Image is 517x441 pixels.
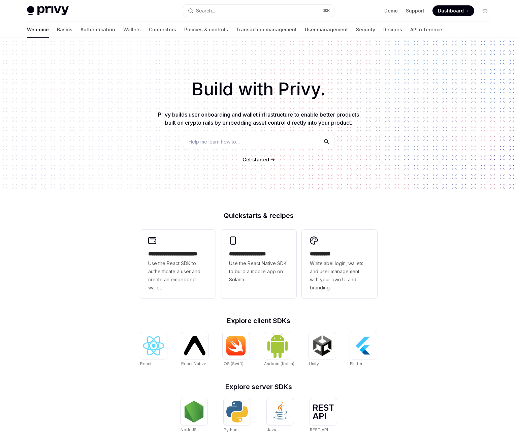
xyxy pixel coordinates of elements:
[264,332,294,367] a: Android (Kotlin)Android (Kotlin)
[140,212,377,219] h2: Quickstarts & recipes
[183,401,205,422] img: NodeJS
[80,22,115,38] a: Authentication
[406,7,424,14] a: Support
[221,230,296,298] a: **** **** **** ***Use the React Native SDK to build a mobile app on Solana.
[264,361,294,366] span: Android (Kotlin)
[223,332,250,367] a: iOS (Swift)iOS (Swift)
[309,361,319,366] span: Unity
[383,22,402,38] a: Recipes
[243,156,269,163] a: Get started
[184,336,205,355] img: React Native
[181,361,206,366] span: React Native
[183,5,334,17] button: Search...⌘K
[310,259,369,292] span: Whitelabel login, wallets, and user management with your own UI and branding.
[310,398,337,433] a: REST APIREST API
[350,361,362,366] span: Flutter
[140,332,167,367] a: ReactReact
[267,427,276,432] span: Java
[149,22,176,38] a: Connectors
[310,427,328,432] span: REST API
[27,22,49,38] a: Welcome
[313,404,334,419] img: REST API
[181,332,208,367] a: React NativeReact Native
[148,259,207,292] span: Use the React SDK to authenticate a user and create an embedded wallet.
[229,259,288,284] span: Use the React Native SDK to build a mobile app on Solana.
[305,22,348,38] a: User management
[267,398,294,433] a: JavaJava
[302,230,377,298] a: **** *****Whitelabel login, wallets, and user management with your own UI and branding.
[438,7,464,14] span: Dashboard
[223,361,244,366] span: iOS (Swift)
[243,157,269,162] span: Get started
[312,335,333,356] img: Unity
[27,6,69,15] img: light logo
[269,401,291,422] img: Java
[353,335,374,356] img: Flutter
[350,332,377,367] a: FlutterFlutter
[384,7,398,14] a: Demo
[224,427,237,432] span: Python
[181,427,197,432] span: NodeJS
[267,333,288,358] img: Android (Kotlin)
[480,5,490,16] button: Toggle dark mode
[189,138,240,145] span: Help me learn how to…
[226,401,248,422] img: Python
[143,336,164,355] img: React
[123,22,141,38] a: Wallets
[224,398,251,433] a: PythonPython
[309,332,336,367] a: UnityUnity
[196,7,215,15] div: Search...
[184,22,228,38] a: Policies & controls
[140,361,152,366] span: React
[181,398,207,433] a: NodeJSNodeJS
[236,22,297,38] a: Transaction management
[11,76,506,102] h1: Build with Privy.
[158,111,359,126] span: Privy builds user onboarding and wallet infrastructure to enable better products built on crypto ...
[225,336,247,356] img: iOS (Swift)
[410,22,442,38] a: API reference
[323,8,330,13] span: ⌘ K
[432,5,474,16] a: Dashboard
[140,383,377,390] h2: Explore server SDKs
[356,22,375,38] a: Security
[57,22,72,38] a: Basics
[140,317,377,324] h2: Explore client SDKs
